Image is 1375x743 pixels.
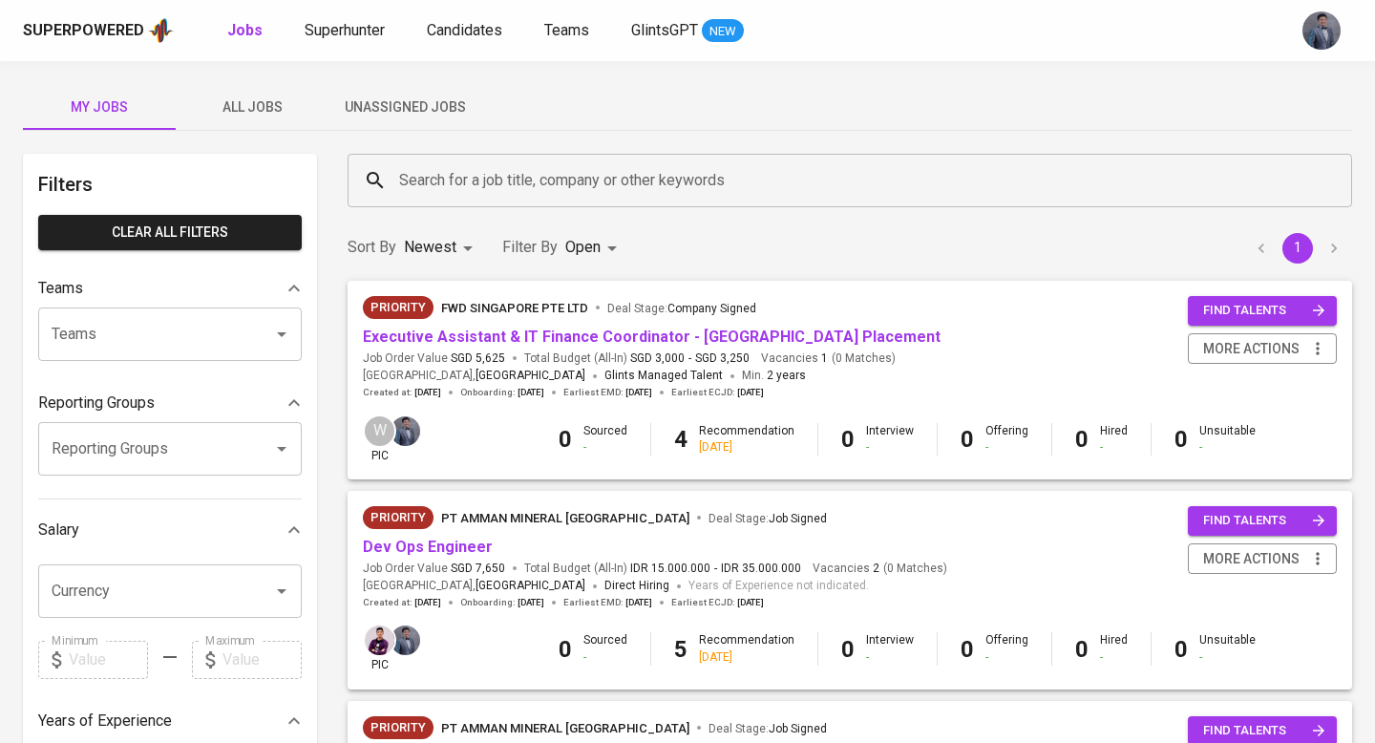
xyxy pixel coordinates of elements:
[709,722,827,735] span: Deal Stage :
[451,350,505,367] span: SGD 5,625
[441,511,689,525] span: PT Amman Mineral [GEOGRAPHIC_DATA]
[268,435,295,462] button: Open
[607,302,756,315] span: Deal Stage :
[1203,300,1325,322] span: find talents
[583,632,627,665] div: Sourced
[414,596,441,609] span: [DATE]
[1199,439,1256,456] div: -
[583,649,627,666] div: -
[1203,720,1325,742] span: find talents
[363,577,585,596] span: [GEOGRAPHIC_DATA] ,
[767,369,806,382] span: 2 years
[363,296,434,319] div: New Job received from Demand Team
[268,578,295,605] button: Open
[709,512,827,525] span: Deal Stage :
[563,386,652,399] span: Earliest EMD :
[671,596,764,609] span: Earliest ECJD :
[427,21,502,39] span: Candidates
[737,596,764,609] span: [DATE]
[1100,649,1128,666] div: -
[363,414,396,448] div: W
[38,215,302,250] button: Clear All filters
[414,386,441,399] span: [DATE]
[365,626,394,655] img: erwin@glints.com
[671,386,764,399] span: Earliest ECJD :
[721,561,801,577] span: IDR 35.000.000
[813,561,947,577] span: Vacancies ( 0 Matches )
[305,21,385,39] span: Superhunter
[227,21,263,39] b: Jobs
[1100,439,1128,456] div: -
[625,596,652,609] span: [DATE]
[38,169,302,200] h6: Filters
[769,512,827,525] span: Job Signed
[38,710,172,732] p: Years of Experience
[674,426,687,453] b: 4
[518,596,544,609] span: [DATE]
[38,392,155,414] p: Reporting Groups
[699,632,794,665] div: Recommendation
[1188,333,1337,365] button: more actions
[1188,506,1337,536] button: find talents
[985,649,1028,666] div: -
[148,16,174,45] img: app logo
[363,414,396,464] div: pic
[391,626,420,655] img: jhon@glints.com
[227,19,266,43] a: Jobs
[222,641,302,679] input: Value
[23,20,144,42] div: Superpowered
[1188,296,1337,326] button: find talents
[818,350,828,367] span: 1
[544,19,593,43] a: Teams
[961,426,974,453] b: 0
[38,702,302,740] div: Years of Experience
[1100,632,1128,665] div: Hired
[1174,636,1188,663] b: 0
[363,386,441,399] span: Created at :
[363,596,441,609] span: Created at :
[38,384,302,422] div: Reporting Groups
[1075,426,1089,453] b: 0
[737,386,764,399] span: [DATE]
[1199,649,1256,666] div: -
[688,350,691,367] span: -
[363,328,941,346] a: Executive Assistant & IT Finance Coordinator - [GEOGRAPHIC_DATA] Placement
[604,579,669,592] span: Direct Hiring
[699,439,794,456] div: [DATE]
[559,426,572,453] b: 0
[985,439,1028,456] div: -
[583,423,627,456] div: Sourced
[544,21,589,39] span: Teams
[667,302,756,315] span: Company Signed
[363,508,434,527] span: Priority
[38,519,79,541] p: Salary
[866,439,914,456] div: -
[441,721,689,735] span: PT Amman Mineral [GEOGRAPHIC_DATA]
[870,561,879,577] span: 2
[363,538,493,556] a: Dev Ops Engineer
[742,369,806,382] span: Min.
[674,636,687,663] b: 5
[866,649,914,666] div: -
[23,16,174,45] a: Superpoweredapp logo
[38,269,302,308] div: Teams
[1282,233,1313,264] button: page 1
[565,238,601,256] span: Open
[559,636,572,663] b: 0
[1199,632,1256,665] div: Unsuitable
[699,423,794,456] div: Recommendation
[187,96,317,119] span: All Jobs
[1188,543,1337,575] button: more actions
[363,367,585,386] span: [GEOGRAPHIC_DATA] ,
[769,722,827,735] span: Job Signed
[38,277,83,300] p: Teams
[1174,426,1188,453] b: 0
[583,439,627,456] div: -
[563,596,652,609] span: Earliest EMD :
[1203,547,1300,571] span: more actions
[404,230,479,265] div: Newest
[985,632,1028,665] div: Offering
[502,236,558,259] p: Filter By
[565,230,624,265] div: Open
[1203,337,1300,361] span: more actions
